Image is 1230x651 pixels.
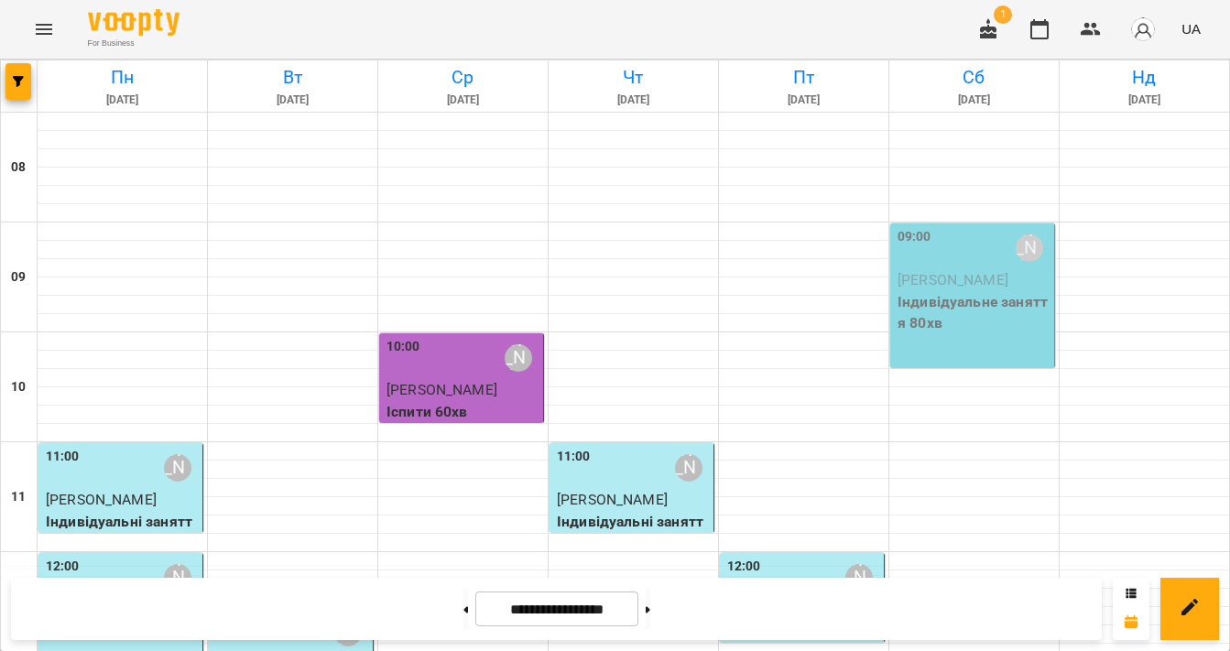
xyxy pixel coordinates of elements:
div: Марія Хоміцька [164,454,191,482]
p: Індивідуальні заняття 50хв [557,511,710,554]
h6: 09 [11,267,26,288]
h6: Нд [1062,63,1226,92]
div: Марія Хоміцька [1016,234,1043,262]
h6: Пт [722,63,886,92]
h6: [DATE] [1062,92,1226,109]
span: 1 [994,5,1012,24]
h6: 11 [11,487,26,507]
button: UA [1174,12,1208,46]
div: Марія Хоміцька [164,564,191,591]
div: Марія Хоміцька [675,454,702,482]
label: 11:00 [46,447,80,467]
label: 10:00 [386,337,420,357]
img: Voopty Logo [88,9,180,36]
label: 09:00 [898,227,931,247]
div: Марія Хоміцька [845,564,873,591]
label: 12:00 [727,557,761,577]
span: [PERSON_NAME] [386,381,497,398]
label: 11:00 [557,447,591,467]
span: [PERSON_NAME] [557,491,668,508]
span: UA [1181,19,1201,38]
h6: [DATE] [40,92,204,109]
h6: 10 [11,377,26,397]
h6: Вт [211,63,375,92]
label: 12:00 [46,557,80,577]
h6: [DATE] [722,92,886,109]
p: Іспити 60хв [386,401,539,423]
h6: [DATE] [892,92,1056,109]
h6: Ср [381,63,545,92]
h6: [DATE] [551,92,715,109]
div: Марія Хоміцька [505,344,532,372]
h6: [DATE] [381,92,545,109]
span: [PERSON_NAME] [898,271,1008,288]
img: avatar_s.png [1130,16,1156,42]
h6: Чт [551,63,715,92]
p: Індивідуальне заняття 80хв [898,291,1050,334]
h6: Сб [892,63,1056,92]
h6: 08 [11,157,26,178]
span: For Business [88,38,180,49]
button: Menu [22,7,66,51]
p: Індивідуальні заняття 50хв [46,511,199,554]
h6: Пн [40,63,204,92]
h6: [DATE] [211,92,375,109]
span: [PERSON_NAME] [46,491,157,508]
